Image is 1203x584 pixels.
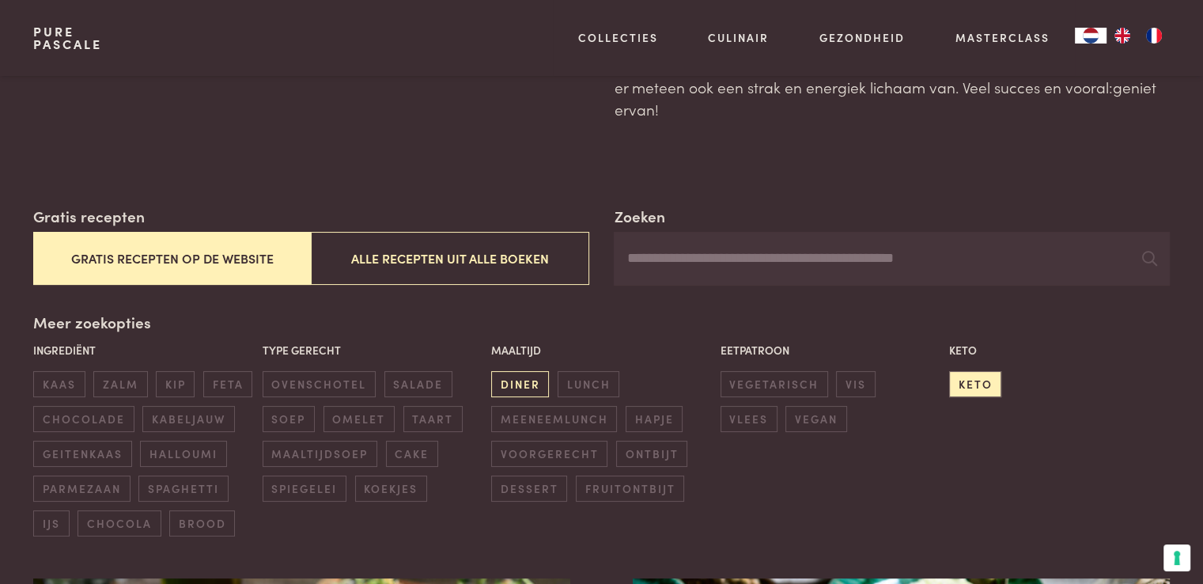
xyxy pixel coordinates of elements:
[1138,28,1170,44] a: FR
[1107,28,1170,44] ul: Language list
[386,441,438,467] span: cake
[33,510,69,537] span: ijs
[819,29,905,46] a: Gezondheid
[785,406,846,432] span: vegan
[263,476,346,502] span: spiegelei
[203,371,252,397] span: feta
[955,29,1050,46] a: Masterclass
[614,205,664,228] label: Zoeken
[138,476,228,502] span: spaghetti
[142,406,234,432] span: kabeljauw
[491,476,567,502] span: dessert
[169,510,235,537] span: brood
[33,406,134,432] span: chocolade
[33,342,254,358] p: Ingrediënt
[140,441,226,467] span: halloumi
[33,371,85,397] span: kaas
[1075,28,1170,44] aside: Language selected: Nederlands
[355,476,427,502] span: koekjes
[311,232,588,285] button: Alle recepten uit alle boeken
[836,371,875,397] span: vis
[263,371,376,397] span: ovenschotel
[93,371,147,397] span: zalm
[403,406,463,432] span: taart
[1075,28,1107,44] a: NL
[721,371,828,397] span: vegetarisch
[721,342,941,358] p: Eetpatroon
[33,232,311,285] button: Gratis recepten op de website
[708,29,769,46] a: Culinair
[576,476,684,502] span: fruitontbijt
[263,406,315,432] span: soep
[33,25,102,51] a: PurePascale
[558,371,619,397] span: lunch
[33,205,145,228] label: Gratis recepten
[626,406,683,432] span: hapje
[263,342,483,358] p: Type gerecht
[578,29,658,46] a: Collecties
[384,371,452,397] span: salade
[1075,28,1107,44] div: Language
[78,510,161,537] span: chocola
[616,441,687,467] span: ontbijt
[721,406,777,432] span: vlees
[491,371,549,397] span: diner
[1163,544,1190,571] button: Uw voorkeuren voor toestemming voor trackingtechnologieën
[491,441,607,467] span: voorgerecht
[949,371,1001,397] span: keto
[491,342,712,358] p: Maaltijd
[323,406,395,432] span: omelet
[491,406,617,432] span: meeneemlunch
[1107,28,1138,44] a: EN
[33,476,130,502] span: parmezaan
[33,441,131,467] span: geitenkaas
[949,342,1170,358] p: Keto
[263,441,377,467] span: maaltijdsoep
[156,371,195,397] span: kip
